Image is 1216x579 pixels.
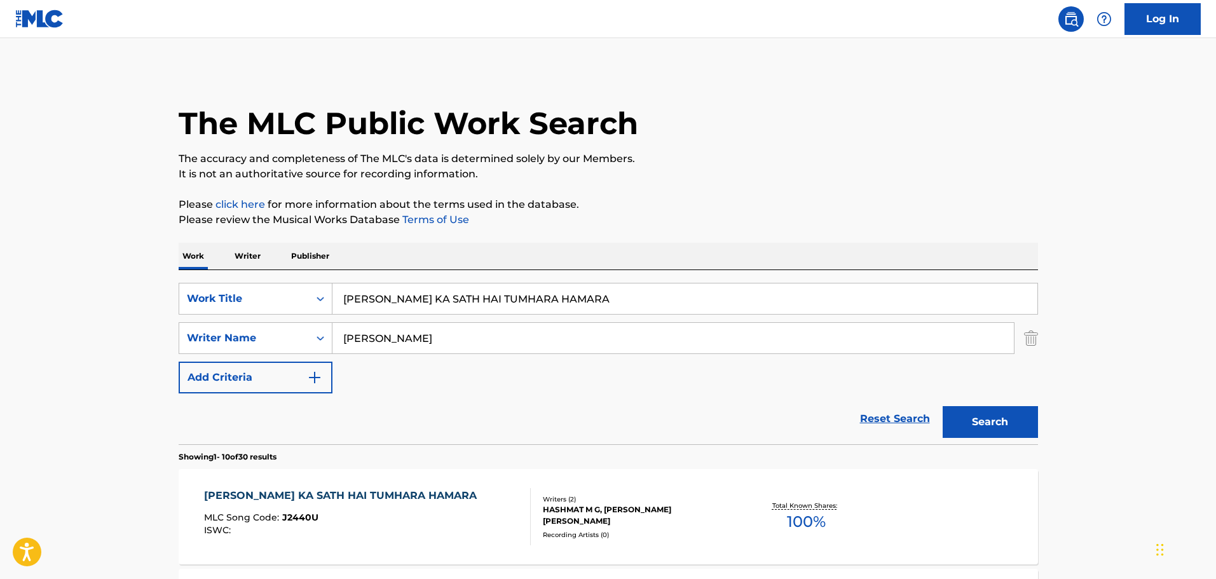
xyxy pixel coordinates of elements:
div: HASHMAT M G, [PERSON_NAME] [PERSON_NAME] [543,504,735,527]
img: MLC Logo [15,10,64,28]
a: Reset Search [854,405,936,433]
img: search [1063,11,1079,27]
span: J2440U [282,512,318,523]
p: Writer [231,243,264,269]
p: It is not an authoritative source for recording information. [179,167,1038,182]
div: Work Title [187,291,301,306]
p: Work [179,243,208,269]
p: Publisher [287,243,333,269]
p: Please review the Musical Works Database [179,212,1038,228]
div: Recording Artists ( 0 ) [543,530,735,540]
a: click here [215,198,265,210]
button: Search [943,406,1038,438]
a: [PERSON_NAME] KA SATH HAI TUMHARA HAMARAMLC Song Code:J2440UISWC:Writers (2)HASHMAT M G, [PERSON_... [179,469,1038,564]
h1: The MLC Public Work Search [179,104,638,142]
p: Please for more information about the terms used in the database. [179,197,1038,212]
img: 9d2ae6d4665cec9f34b9.svg [307,370,322,385]
p: The accuracy and completeness of The MLC's data is determined solely by our Members. [179,151,1038,167]
a: Log In [1124,3,1201,35]
div: [PERSON_NAME] KA SATH HAI TUMHARA HAMARA [204,488,483,503]
span: MLC Song Code : [204,512,282,523]
div: Writers ( 2 ) [543,494,735,504]
p: Showing 1 - 10 of 30 results [179,451,277,463]
span: 100 % [787,510,826,533]
iframe: Chat Widget [1152,518,1216,579]
a: Public Search [1058,6,1084,32]
button: Add Criteria [179,362,332,393]
form: Search Form [179,283,1038,444]
div: Drag [1156,531,1164,569]
div: Writer Name [187,330,301,346]
img: help [1096,11,1112,27]
p: Total Known Shares: [772,501,840,510]
span: ISWC : [204,524,234,536]
img: Delete Criterion [1024,322,1038,354]
a: Terms of Use [400,214,469,226]
div: Help [1091,6,1117,32]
